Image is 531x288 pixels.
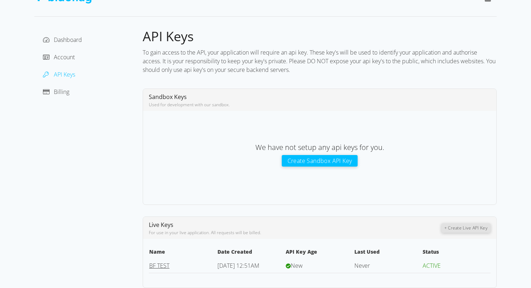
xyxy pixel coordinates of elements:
span: Live Keys [149,221,173,229]
a: Account [43,53,75,61]
a: API Keys [43,70,75,78]
span: New [291,262,303,270]
th: API Key Age [285,248,354,258]
th: Last Used [354,248,422,258]
span: ACTIVE [423,262,441,270]
div: To gain access to the API, your application will require an api key. These key's will be used to ... [143,45,497,77]
span: Billing [54,88,69,96]
span: Sandbox Keys [149,93,187,101]
span: API Keys [54,70,75,78]
span: Dashboard [54,36,82,44]
a: BF TEST [149,262,169,270]
th: Date Created [217,248,285,258]
span: We have not setup any api keys for you. [255,142,384,152]
span: Account [54,53,75,61]
span: [DATE] 12:51AM [217,262,259,270]
th: Status [422,248,491,258]
button: Create Sandbox API Key [282,155,358,167]
th: Name [149,248,217,258]
span: Never [354,262,370,270]
div: For use in your live application. All requests will be billed. [149,229,441,236]
button: + Create Live API Key [441,223,491,233]
a: Billing [43,88,69,96]
a: Dashboard [43,36,82,44]
span: API Keys [143,27,194,45]
div: Used for development with our sandbox. [149,102,491,108]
